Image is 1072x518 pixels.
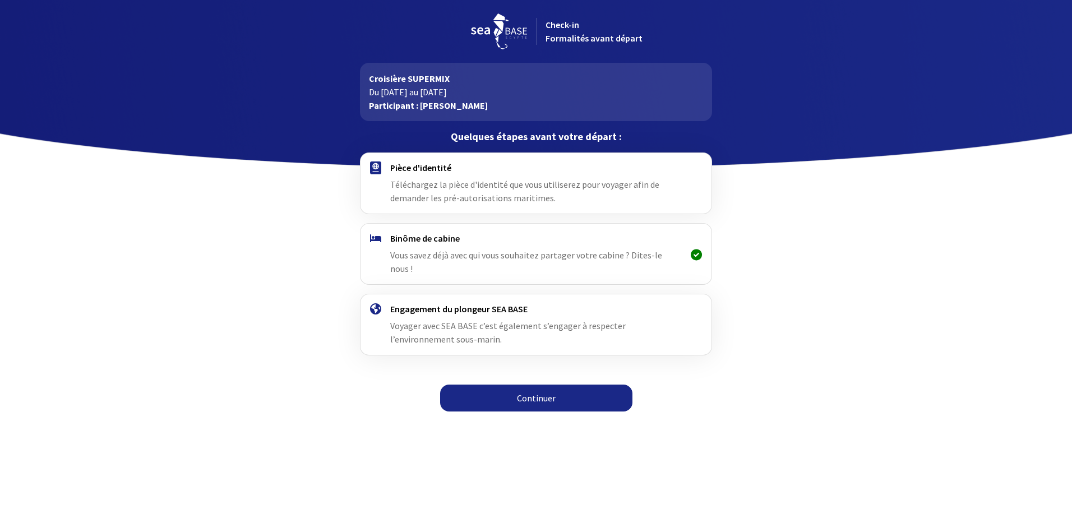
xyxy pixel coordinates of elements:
img: passport.svg [370,161,381,174]
p: Croisière SUPERMIX [369,72,703,85]
h4: Binôme de cabine [390,233,681,244]
img: logo_seabase.svg [471,13,527,49]
span: Téléchargez la pièce d'identité que vous utiliserez pour voyager afin de demander les pré-autoris... [390,179,659,203]
span: Check-in Formalités avant départ [546,19,643,44]
p: Du [DATE] au [DATE] [369,85,703,99]
span: Vous savez déjà avec qui vous souhaitez partager votre cabine ? Dites-le nous ! [390,249,662,274]
h4: Pièce d'identité [390,162,681,173]
img: binome.svg [370,234,381,242]
p: Quelques étapes avant votre départ : [360,130,711,144]
a: Continuer [440,385,632,411]
h4: Engagement du plongeur SEA BASE [390,303,681,314]
img: engagement.svg [370,303,381,314]
span: Voyager avec SEA BASE c’est également s’engager à respecter l’environnement sous-marin. [390,320,626,345]
p: Participant : [PERSON_NAME] [369,99,703,112]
